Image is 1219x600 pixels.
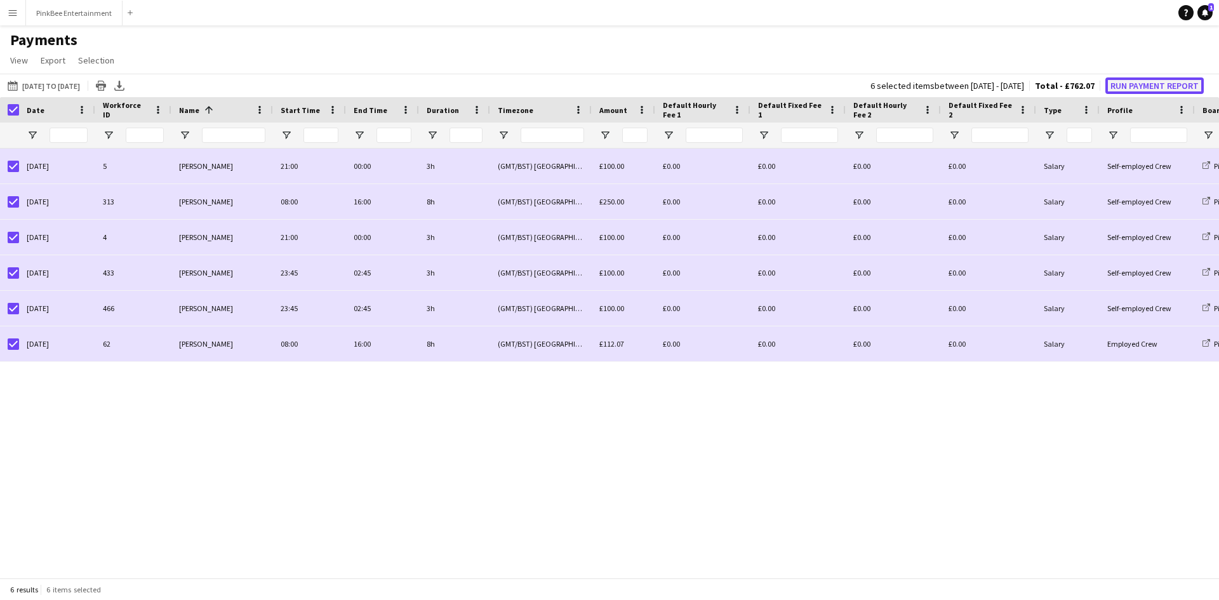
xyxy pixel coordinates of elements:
[1036,255,1100,290] div: Salary
[1100,149,1195,183] div: Self-employed Crew
[1107,105,1133,115] span: Profile
[179,232,233,242] span: [PERSON_NAME]
[419,326,490,361] div: 8h
[354,130,365,141] button: Open Filter Menu
[95,149,171,183] div: 5
[95,184,171,219] div: 313
[95,220,171,255] div: 4
[750,255,846,290] div: £0.00
[93,78,109,93] app-action-btn: Print
[19,149,95,183] div: [DATE]
[36,52,70,69] a: Export
[853,130,865,141] button: Open Filter Menu
[941,149,1036,183] div: £0.00
[846,149,941,183] div: £0.00
[273,255,346,290] div: 23:45
[599,197,624,206] span: £250.00
[78,55,114,66] span: Selection
[846,326,941,361] div: £0.00
[1036,220,1100,255] div: Salary
[750,149,846,183] div: £0.00
[599,268,624,277] span: £100.00
[853,100,918,119] span: Default Hourly Fee 2
[876,128,933,143] input: Default Hourly Fee 2 Filter Input
[655,255,750,290] div: £0.00
[846,255,941,290] div: £0.00
[112,78,127,93] app-action-btn: Export XLSX
[1100,326,1195,361] div: Employed Crew
[1067,128,1092,143] input: Type Filter Input
[971,128,1029,143] input: Default Fixed Fee 2 Filter Input
[19,255,95,290] div: [DATE]
[1044,105,1062,115] span: Type
[941,255,1036,290] div: £0.00
[750,326,846,361] div: £0.00
[10,55,28,66] span: View
[273,220,346,255] div: 21:00
[1100,291,1195,326] div: Self-employed Crew
[179,268,233,277] span: [PERSON_NAME]
[655,220,750,255] div: £0.00
[419,184,490,219] div: 8h
[376,128,411,143] input: End Time Filter Input
[179,303,233,313] span: [PERSON_NAME]
[941,326,1036,361] div: £0.00
[1107,130,1119,141] button: Open Filter Menu
[5,52,33,69] a: View
[19,326,95,361] div: [DATE]
[73,52,119,69] a: Selection
[346,149,419,183] div: 00:00
[655,149,750,183] div: £0.00
[599,232,624,242] span: £100.00
[655,184,750,219] div: £0.00
[202,128,265,143] input: Name Filter Input
[781,128,838,143] input: Default Fixed Fee 1 Filter Input
[655,326,750,361] div: £0.00
[103,130,114,141] button: Open Filter Menu
[281,130,292,141] button: Open Filter Menu
[1197,5,1213,20] a: 1
[599,105,627,115] span: Amount
[750,291,846,326] div: £0.00
[50,128,88,143] input: Date Filter Input
[949,100,1013,119] span: Default Fixed Fee 2
[46,585,101,594] span: 6 items selected
[103,100,149,119] span: Workforce ID
[95,291,171,326] div: 466
[179,197,233,206] span: [PERSON_NAME]
[419,291,490,326] div: 3h
[750,220,846,255] div: £0.00
[179,130,190,141] button: Open Filter Menu
[1100,184,1195,219] div: Self-employed Crew
[346,291,419,326] div: 02:45
[1208,3,1214,11] span: 1
[126,128,164,143] input: Workforce ID Filter Input
[490,326,592,361] div: (GMT/BST) [GEOGRAPHIC_DATA]
[354,105,387,115] span: End Time
[19,184,95,219] div: [DATE]
[1044,130,1055,141] button: Open Filter Menu
[419,255,490,290] div: 3h
[1036,326,1100,361] div: Salary
[1036,291,1100,326] div: Salary
[1130,128,1187,143] input: Profile Filter Input
[346,255,419,290] div: 02:45
[941,220,1036,255] div: £0.00
[19,291,95,326] div: [DATE]
[179,105,199,115] span: Name
[179,161,233,171] span: [PERSON_NAME]
[622,128,648,143] input: Amount Filter Input
[599,161,624,171] span: £100.00
[599,130,611,141] button: Open Filter Menu
[1100,255,1195,290] div: Self-employed Crew
[1202,130,1214,141] button: Open Filter Menu
[419,149,490,183] div: 3h
[346,220,419,255] div: 00:00
[1105,77,1204,94] button: Run Payment Report
[95,255,171,290] div: 433
[599,339,624,349] span: £112.07
[281,105,320,115] span: Start Time
[419,220,490,255] div: 3h
[1036,149,1100,183] div: Salary
[179,339,233,349] span: [PERSON_NAME]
